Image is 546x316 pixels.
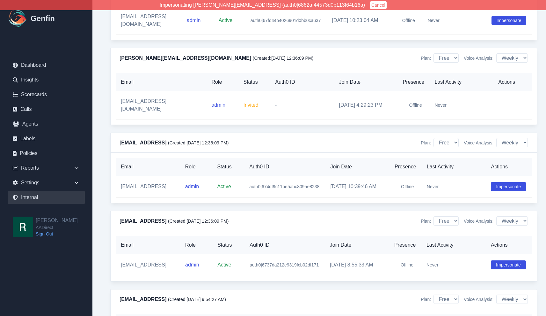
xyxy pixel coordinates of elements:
[244,236,325,254] th: Auth0 ID
[327,6,391,35] td: [DATE] 10:23:04 AM
[464,55,493,61] span: Voice Analysis:
[250,262,319,267] span: auth0|6737da212e9319fcb02df171
[334,91,398,119] td: [DATE] 4:29:23 PM
[120,139,229,147] h4: [EMAIL_ADDRESS]
[394,263,398,267] div: Offline
[8,176,85,189] div: Settings
[325,158,389,176] th: Join Date
[8,147,85,160] a: Policies
[409,102,422,108] span: Offline
[430,73,493,91] th: Last Activity
[120,54,313,62] h4: [PERSON_NAME][EMAIL_ADDRESS][DOMAIN_NAME]
[180,236,212,254] th: Role
[116,176,180,198] td: [EMAIL_ADDRESS]
[421,218,431,224] span: Plan:
[421,296,431,303] span: Plan:
[403,103,407,107] div: Offline
[212,158,244,176] th: Status
[8,162,85,174] div: Reports
[219,18,233,23] span: Active
[116,236,180,254] th: Email
[116,254,180,276] td: [EMAIL_ADDRESS]
[187,18,201,23] span: admin
[120,296,226,303] h4: [EMAIL_ADDRESS]
[491,260,526,269] button: Impersonate
[212,102,226,108] span: admin
[36,231,78,237] a: Sign Out
[116,158,180,176] th: Email
[464,296,493,303] span: Voice Analysis:
[396,19,400,22] div: Offline
[401,183,414,190] span: Offline
[486,236,531,254] th: Actions
[402,17,415,24] span: Offline
[116,91,207,119] td: [EMAIL_ADDRESS][DOMAIN_NAME]
[251,18,321,23] span: auth0|67fd44b4026901d0bb0ca637
[8,191,85,204] a: Internal
[116,73,207,91] th: Email
[428,18,440,23] span: Never
[275,103,277,108] span: -
[325,176,389,198] td: [DATE] 10:39:46 AM
[185,184,199,189] span: admin
[389,236,421,254] th: Presence
[217,184,231,189] span: Active
[168,219,229,224] span: (Created: [DATE] 12:36:09 PM )
[8,118,85,130] a: Agents
[249,184,319,189] span: auth0|674df9c11be5abc809ae8238
[185,262,199,267] span: admin
[180,158,212,176] th: Role
[421,55,431,61] span: Plan:
[325,254,389,276] td: [DATE] 8:55:33 AM
[253,56,313,61] span: (Created: [DATE] 12:36:09 PM )
[8,103,85,116] a: Calls
[212,236,244,254] th: Status
[435,103,447,108] span: Never
[116,6,182,35] td: [EMAIL_ADDRESS][DOMAIN_NAME]
[464,140,493,146] span: Voice Analysis:
[168,140,229,145] span: (Created: [DATE] 12:36:09 PM )
[8,132,85,145] a: Labels
[421,236,486,254] th: Last Activity
[120,217,229,225] h4: [EMAIL_ADDRESS]
[389,158,422,176] th: Presence
[401,262,413,268] span: Offline
[270,73,334,91] th: Auth0 ID
[421,140,431,146] span: Plan:
[8,8,28,29] img: Logo
[491,182,526,191] button: Impersonate
[36,217,78,224] h2: [PERSON_NAME]
[8,59,85,72] a: Dashboard
[395,185,398,189] div: Offline
[464,218,493,224] span: Voice Analysis:
[398,73,430,91] th: Presence
[217,262,231,267] span: Active
[325,236,389,254] th: Join Date
[334,73,398,91] th: Join Date
[491,16,527,25] button: Impersonate
[13,217,33,237] img: Rob Kwok
[370,1,387,9] button: Cancel
[422,158,486,176] th: Last Activity
[486,158,531,176] th: Actions
[207,73,238,91] th: Role
[238,73,270,91] th: Status
[244,158,325,176] th: Auth0 ID
[244,102,258,108] span: Invited
[31,13,55,24] h1: Genfin
[493,73,532,91] th: Actions
[8,88,85,101] a: Scorecards
[8,73,85,86] a: Insights
[36,224,78,231] span: AADirect
[427,184,439,189] span: Never
[168,297,226,302] span: (Created: [DATE] 9:54:27 AM )
[426,262,438,267] span: Never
